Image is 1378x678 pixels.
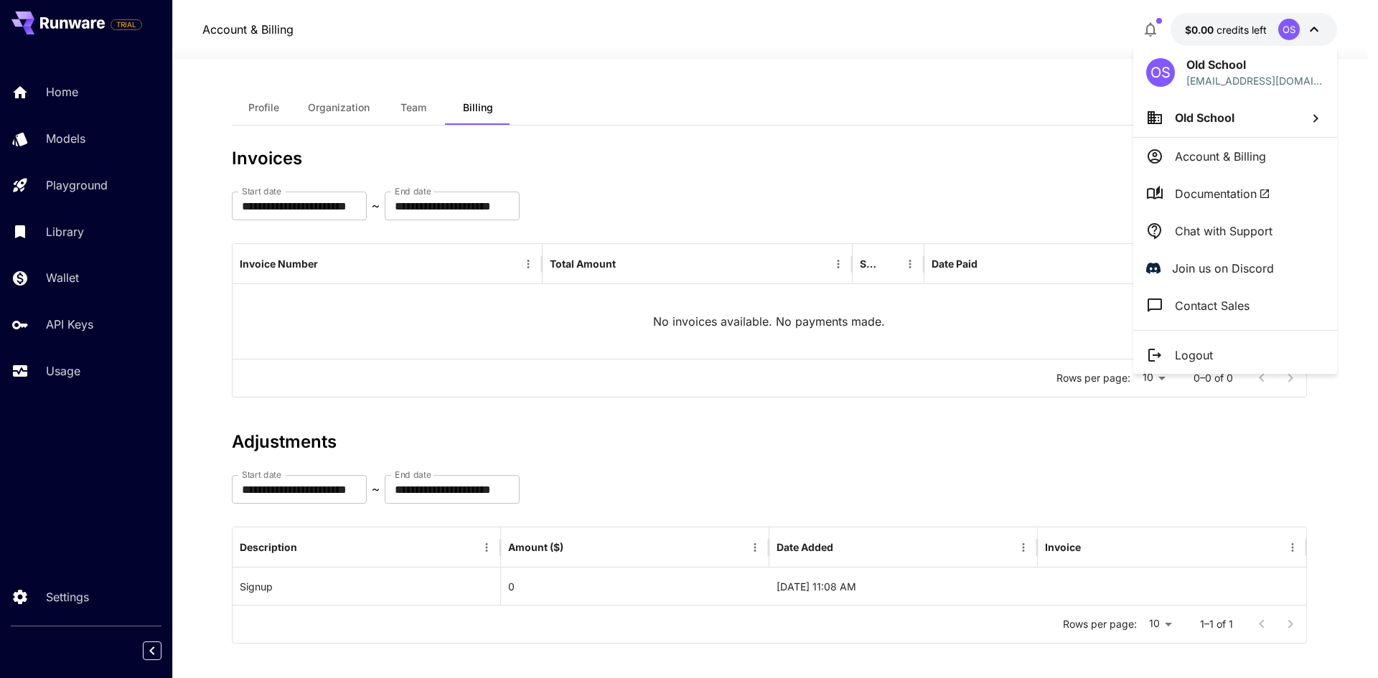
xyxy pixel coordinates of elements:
[1175,185,1270,202] span: Documentation
[1175,110,1234,125] span: Old School
[1186,73,1324,88] div: khariton.aaa.97@gmail.com
[1175,148,1266,165] p: Account & Billing
[1175,297,1250,314] p: Contact Sales
[1175,222,1272,240] p: Chat with Support
[1186,56,1324,73] p: Old School
[1186,73,1324,88] p: [EMAIL_ADDRESS][DOMAIN_NAME]
[1172,260,1274,277] p: Join us on Discord
[1175,347,1213,364] p: Logout
[1146,58,1175,87] div: OS
[1133,98,1337,137] button: Old School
